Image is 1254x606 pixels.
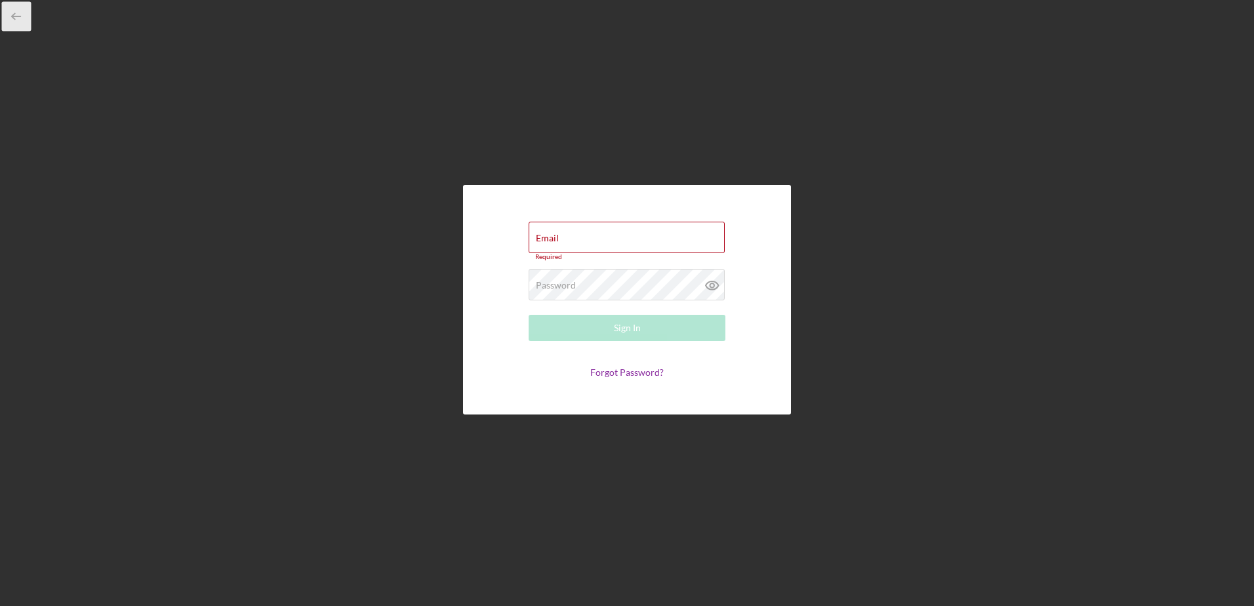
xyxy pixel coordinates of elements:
label: Password [536,280,576,291]
a: Forgot Password? [590,367,664,378]
div: Required [529,253,725,261]
button: Sign In [529,315,725,341]
div: Sign In [614,315,641,341]
label: Email [536,233,559,243]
